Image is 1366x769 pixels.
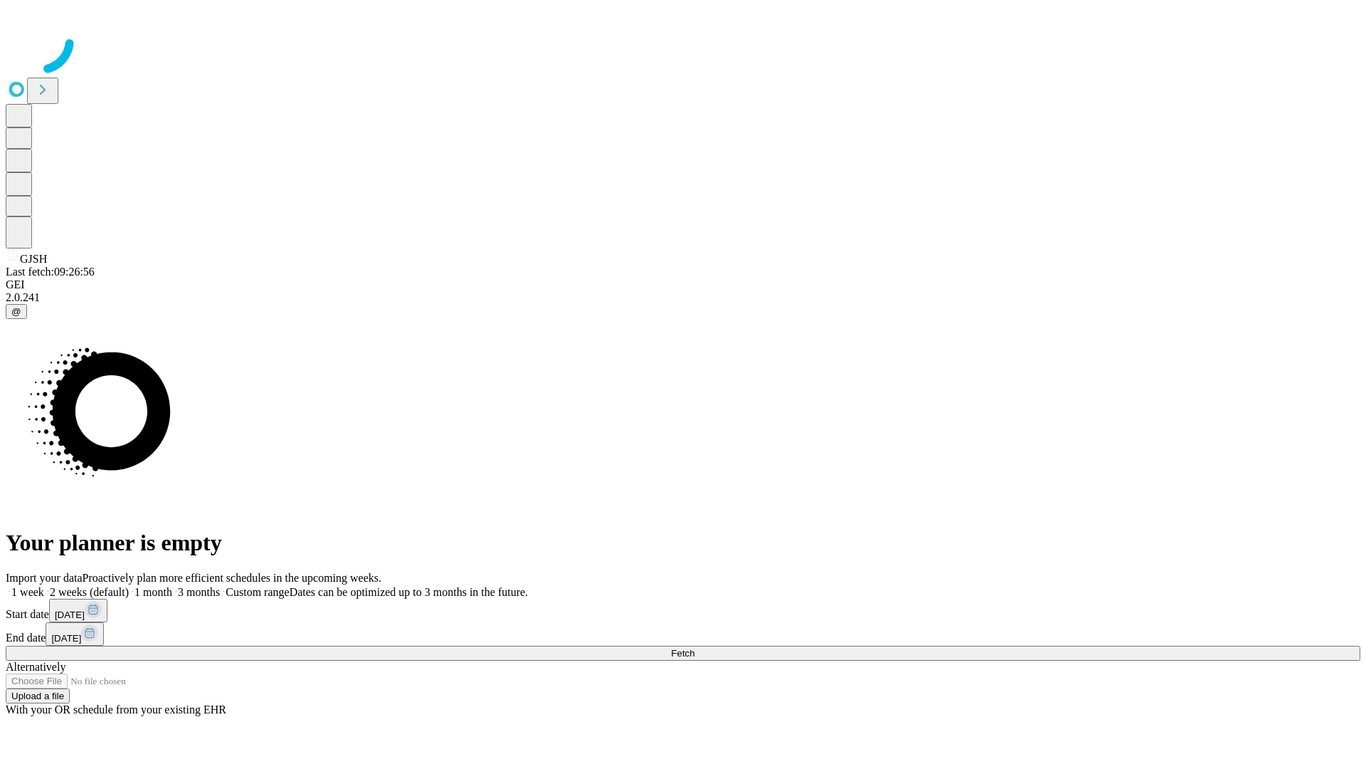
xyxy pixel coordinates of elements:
[11,306,21,317] span: @
[178,586,220,598] span: 3 months
[6,689,70,703] button: Upload a file
[6,572,83,584] span: Import your data
[134,586,172,598] span: 1 month
[6,278,1360,291] div: GEI
[50,586,129,598] span: 2 weeks (default)
[6,291,1360,304] div: 2.0.241
[290,586,528,598] span: Dates can be optimized up to 3 months in the future.
[83,572,381,584] span: Proactively plan more efficient schedules in the upcoming weeks.
[49,599,107,622] button: [DATE]
[20,253,47,265] span: GJSH
[51,633,81,644] span: [DATE]
[55,610,85,620] span: [DATE]
[6,646,1360,661] button: Fetch
[6,530,1360,556] h1: Your planner is empty
[11,586,44,598] span: 1 week
[226,586,289,598] span: Custom range
[6,622,1360,646] div: End date
[46,622,104,646] button: [DATE]
[6,304,27,319] button: @
[6,266,95,278] span: Last fetch: 09:26:56
[6,661,65,673] span: Alternatively
[6,599,1360,622] div: Start date
[671,648,694,659] span: Fetch
[6,703,226,716] span: With your OR schedule from your existing EHR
